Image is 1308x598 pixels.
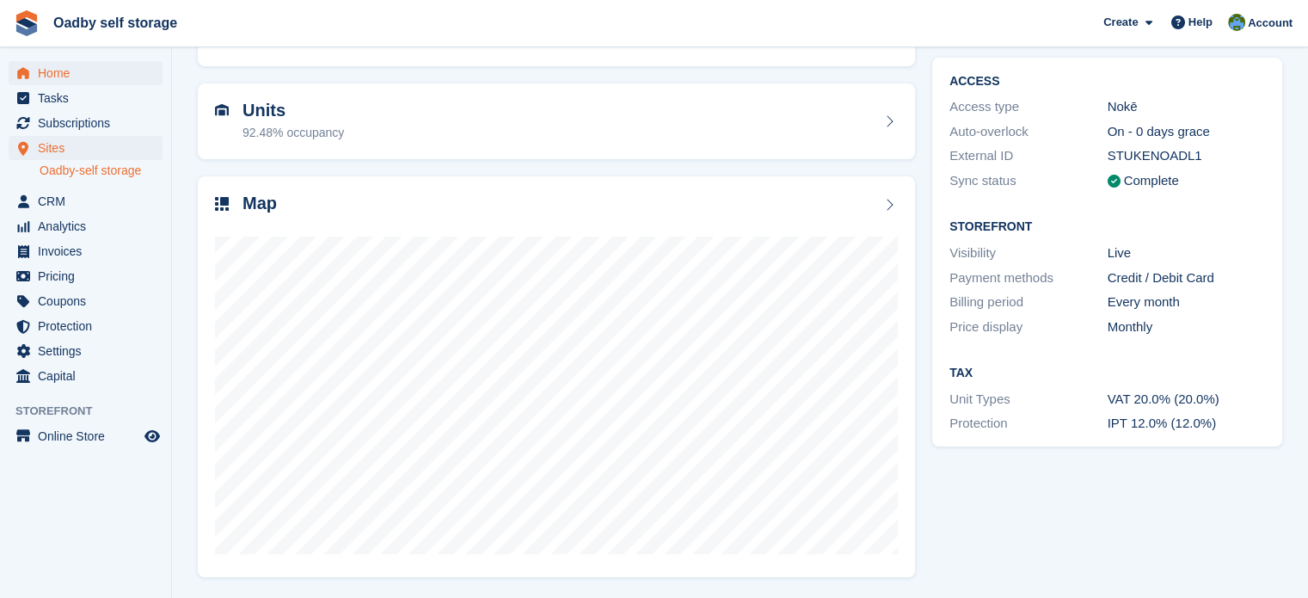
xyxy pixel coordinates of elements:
a: Map [198,176,915,578]
div: Unit Types [949,390,1108,410]
a: menu [9,264,163,288]
span: Pricing [38,264,141,288]
img: Sanjeave Nagra [1228,14,1245,31]
a: menu [9,86,163,110]
div: Credit / Debit Card [1108,268,1266,288]
span: Account [1248,15,1293,32]
div: Monthly [1108,317,1266,337]
h2: Units [243,101,344,120]
div: Price display [949,317,1108,337]
h2: Storefront [949,220,1265,234]
div: Sync status [949,171,1108,191]
a: menu [9,189,163,213]
span: Invoices [38,239,141,263]
img: map-icn-33ee37083ee616e46c38cad1a60f524a97daa1e2b2c8c0bc3eb3415660979fc1.svg [215,197,229,211]
span: Analytics [38,214,141,238]
h2: Tax [949,367,1265,380]
img: stora-icon-8386f47178a22dfd0bd8f6a31ec36ba5ce8667c1dd55bd0f319d3a0aa187defe.svg [14,10,40,36]
span: Online Store [38,424,141,448]
a: Oadby-self storage [40,163,163,179]
span: Create [1103,14,1138,31]
div: Live [1108,244,1266,263]
div: IPT 12.0% (12.0%) [1108,414,1266,434]
h2: Map [243,194,277,213]
a: menu [9,289,163,313]
a: menu [9,239,163,263]
div: Auto-overlock [949,122,1108,142]
span: Protection [38,314,141,338]
div: Every month [1108,293,1266,312]
h2: ACCESS [949,75,1265,89]
span: Subscriptions [38,111,141,135]
span: Coupons [38,289,141,313]
div: 92.48% occupancy [243,124,344,142]
a: Units 92.48% occupancy [198,83,915,159]
div: Access type [949,97,1108,117]
img: unit-icn-7be61d7bf1b0ce9d3e12c5938cc71ed9869f7b940bace4675aadf7bd6d80202e.svg [215,104,229,116]
span: Home [38,61,141,85]
span: Help [1188,14,1213,31]
a: menu [9,364,163,388]
div: Visibility [949,244,1108,263]
span: Tasks [38,86,141,110]
a: menu [9,111,163,135]
a: menu [9,314,163,338]
div: Billing period [949,293,1108,312]
a: menu [9,424,163,448]
span: Sites [38,136,141,160]
div: Complete [1124,171,1179,191]
a: Preview store [142,426,163,447]
div: External ID [949,146,1108,166]
div: On - 0 days grace [1108,122,1266,142]
a: menu [9,61,163,85]
div: Nokē [1108,97,1266,117]
span: CRM [38,189,141,213]
span: Capital [38,364,141,388]
a: menu [9,136,163,160]
span: Settings [38,339,141,363]
a: menu [9,339,163,363]
div: VAT 20.0% (20.0%) [1108,390,1266,410]
div: Payment methods [949,268,1108,288]
div: Protection [949,414,1108,434]
div: STUKENOADL1 [1108,146,1266,166]
span: Storefront [15,403,171,420]
a: menu [9,214,163,238]
a: Oadby self storage [46,9,184,37]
